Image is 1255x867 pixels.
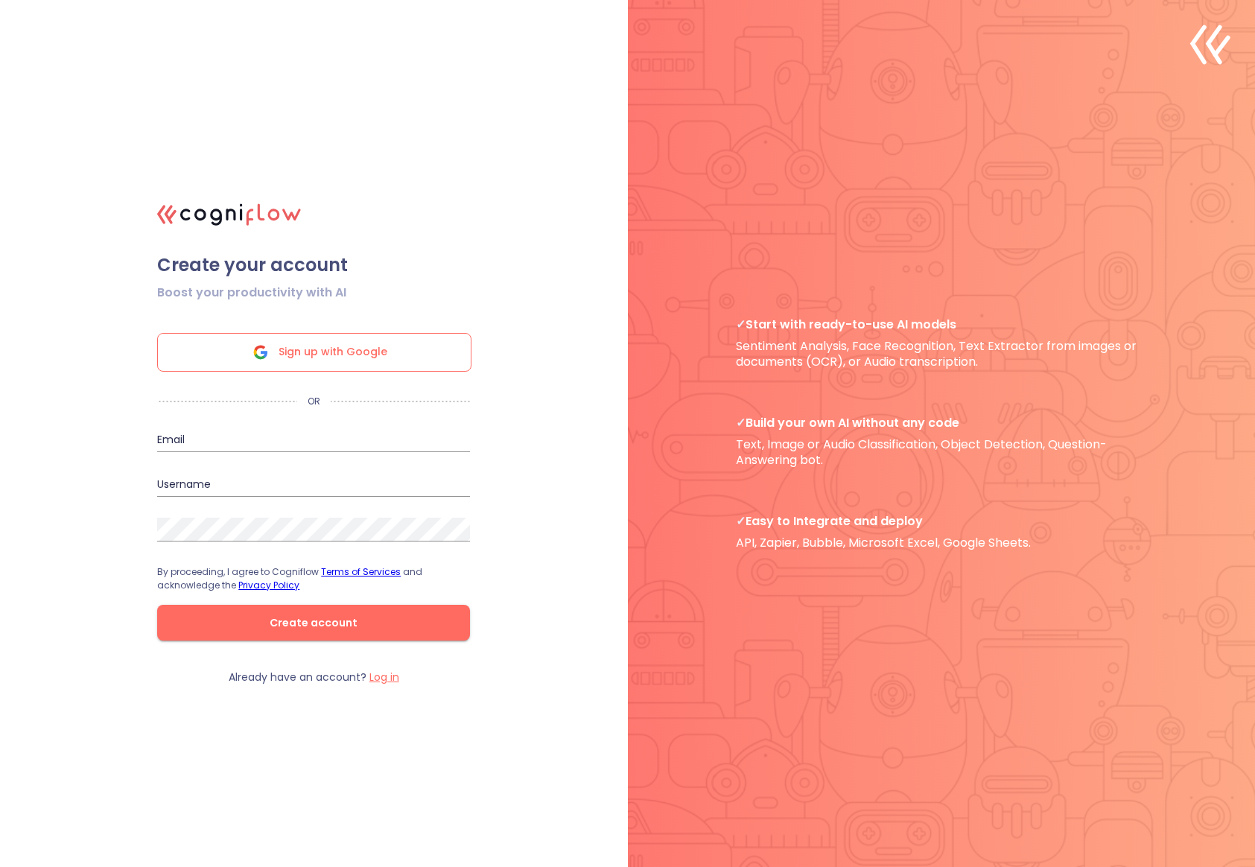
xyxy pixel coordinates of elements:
b: ✓ [736,316,746,333]
div: Sign up with Google [157,333,471,372]
p: Sentiment Analysis, Face Recognition, Text Extractor from images or documents (OCR), or Audio tra... [736,317,1148,370]
p: By proceeding, I agree to Cogniflow and acknowledge the [157,565,470,592]
p: API, Zapier, Bubble, Microsoft Excel, Google Sheets. [736,513,1148,551]
span: Build your own AI without any code [736,415,1148,431]
span: Easy to Integrate and deploy [736,513,1148,529]
label: Log in [369,670,399,685]
p: Already have an account? [229,670,399,685]
span: Sign up with Google [279,334,387,371]
button: Create account [157,605,470,641]
span: Create account [181,614,446,632]
span: Create your account [157,254,470,276]
b: ✓ [736,512,746,530]
span: Boost your productivity with AI [157,284,346,302]
a: Privacy Policy [238,579,299,591]
span: Start with ready-to-use AI models [736,317,1148,332]
p: Text, Image or Audio Classification, Object Detection, Question-Answering bot. [736,415,1148,469]
b: ✓ [736,414,746,431]
p: OR [297,396,331,407]
a: Terms of Services [321,565,401,578]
